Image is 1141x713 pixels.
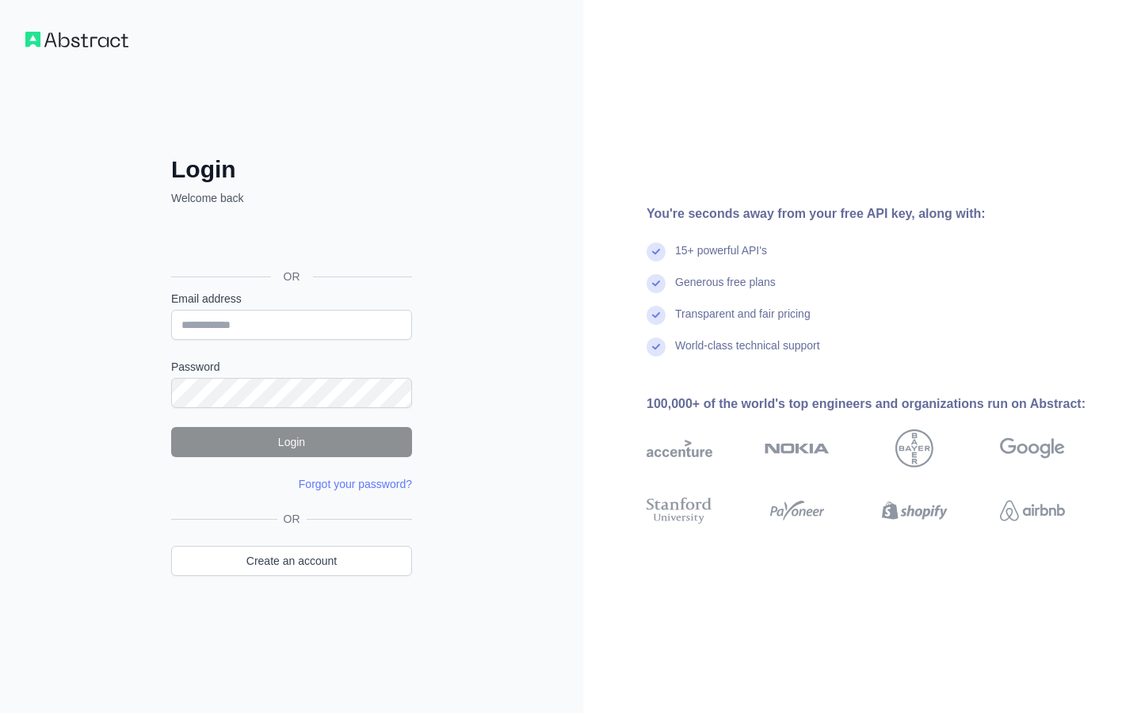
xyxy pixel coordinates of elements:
img: airbnb [1000,494,1066,527]
div: Generous free plans [675,274,776,306]
a: Forgot your password? [299,478,412,490]
div: World-class technical support [675,337,820,369]
img: check mark [647,242,666,261]
img: shopify [882,494,948,527]
img: check mark [647,274,666,293]
img: payoneer [765,494,830,527]
h2: Login [171,155,412,184]
img: stanford university [647,494,712,527]
div: 15+ powerful API's [675,242,767,274]
iframe: Knop Inloggen met Google [163,223,417,258]
a: Create an account [171,546,412,576]
button: Login [171,427,412,457]
div: 100,000+ of the world's top engineers and organizations run on Abstract: [647,395,1116,414]
span: OR [277,511,307,527]
label: Email address [171,291,412,307]
div: You're seconds away from your free API key, along with: [647,204,1116,223]
img: bayer [895,429,933,467]
span: OR [271,269,313,284]
p: Welcome back [171,190,412,206]
label: Password [171,359,412,375]
img: nokia [765,429,830,467]
img: Workflow [25,32,128,48]
img: check mark [647,337,666,356]
img: accenture [647,429,712,467]
img: check mark [647,306,666,325]
img: google [1000,429,1066,467]
div: Inloggen met Google. Wordt geopend in een nieuw tabblad [171,223,409,258]
div: Transparent and fair pricing [675,306,811,337]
